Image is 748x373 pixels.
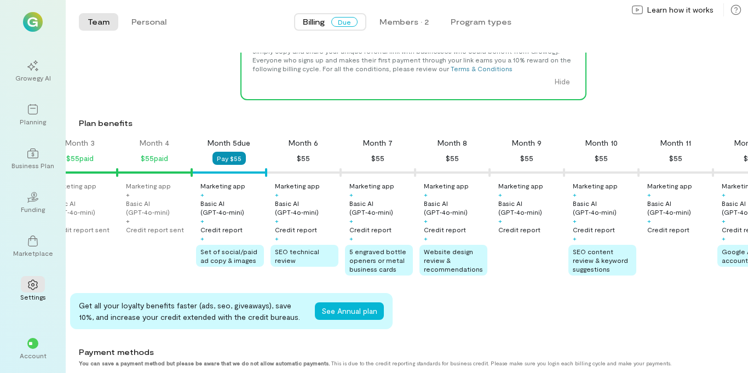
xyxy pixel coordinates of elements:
div: Month 11 [660,137,691,148]
div: + [424,234,428,243]
button: Pay $55 [212,152,246,165]
div: Month 5 due [208,137,250,148]
a: Business Plan [13,139,53,179]
span: Simply copy and share your unique referral link with businesses who could benefit from Growegy. E... [252,47,571,72]
div: Basic AI (GPT‑4o‑mini) [647,199,711,216]
div: + [498,216,502,225]
div: Credit report sent [51,225,110,234]
div: $55 [520,152,533,165]
button: Members · 2 [371,13,438,31]
div: + [573,190,577,199]
div: Basic AI (GPT‑4o‑mini) [498,199,562,216]
a: Funding [13,183,53,222]
div: $55 [595,152,608,165]
div: Growegy AI [15,73,51,82]
div: Marketing app [200,181,245,190]
button: Team [79,13,118,31]
div: $55 paid [66,152,94,165]
div: Planning [20,117,46,126]
div: Month 10 [585,137,618,148]
div: Plan benefits [79,118,744,129]
div: + [722,234,726,243]
div: Credit report [573,225,615,234]
div: Account [20,351,47,360]
div: Payment methods [79,347,677,358]
div: Basic AI (GPT‑4o‑mini) [126,199,189,216]
div: Month 9 [512,137,542,148]
div: Marketing app [275,181,320,190]
button: Program types [442,13,520,31]
div: Credit report [200,225,243,234]
a: Terms & Conditions [451,65,513,72]
div: + [647,190,651,199]
div: + [722,216,726,225]
div: + [573,234,577,243]
div: This is due to the credit reporting standards for business credit. Please make sure you login eac... [79,360,677,366]
button: Hide [548,73,577,90]
div: Credit report sent [126,225,184,234]
span: Due [331,17,358,27]
span: Set of social/paid ad copy & images [200,248,257,264]
div: Get all your loyalty benefits faster (ads, seo, giveaways), save 10%, and increase your credit ex... [79,300,306,323]
div: + [424,216,428,225]
div: $55 paid [141,152,168,165]
div: Credit report [349,225,392,234]
div: Credit report [647,225,689,234]
div: + [126,190,130,199]
div: + [275,190,279,199]
div: + [722,190,726,199]
div: $55 [371,152,384,165]
div: Marketing app [424,181,469,190]
div: Marketing app [498,181,543,190]
div: Marketing app [51,181,96,190]
div: + [349,190,353,199]
div: Month 7 [363,137,393,148]
div: Month 4 [140,137,169,148]
div: Basic AI (GPT‑4o‑mini) [51,199,115,216]
div: Members · 2 [379,16,429,27]
div: Credit report [424,225,466,234]
div: Basic AI (GPT‑4o‑mini) [573,199,636,216]
div: + [200,234,204,243]
div: Funding [21,205,45,214]
strong: You can save a payment method but please be aware that we do not allow automatic payments. [79,360,330,366]
div: Month 3 [65,137,95,148]
span: Billing [303,16,325,27]
div: Basic AI (GPT‑4o‑mini) [349,199,413,216]
div: Marketplace [13,249,53,257]
div: + [349,234,353,243]
span: Learn how it works [647,4,714,15]
a: Growegy AI [13,51,53,91]
div: + [647,216,651,225]
div: + [573,216,577,225]
div: + [200,216,204,225]
button: BillingDue [294,13,366,31]
a: Planning [13,95,53,135]
div: $55 [669,152,682,165]
span: 5 engraved bottle openers or metal business cards [349,248,406,273]
div: + [498,190,502,199]
div: + [126,216,130,225]
div: Basic AI (GPT‑4o‑mini) [275,199,338,216]
div: Marketing app [349,181,394,190]
div: Credit report [275,225,317,234]
div: Business Plan [11,161,54,170]
div: Marketing app [126,181,171,190]
div: Basic AI (GPT‑4o‑mini) [200,199,264,216]
span: SEO content review & keyword suggestions [573,248,628,273]
a: Marketplace [13,227,53,266]
div: Marketing app [573,181,618,190]
div: + [275,234,279,243]
div: Basic AI (GPT‑4o‑mini) [424,199,487,216]
span: Website design review & recommendations [424,248,483,273]
div: Credit report [498,225,540,234]
a: Settings [13,271,53,310]
div: Month 8 [438,137,467,148]
div: Month 6 [289,137,318,148]
span: SEO technical review [275,248,319,264]
div: + [424,190,428,199]
button: See Annual plan [315,302,384,320]
div: Marketing app [647,181,692,190]
div: + [349,216,353,225]
div: + [275,216,279,225]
